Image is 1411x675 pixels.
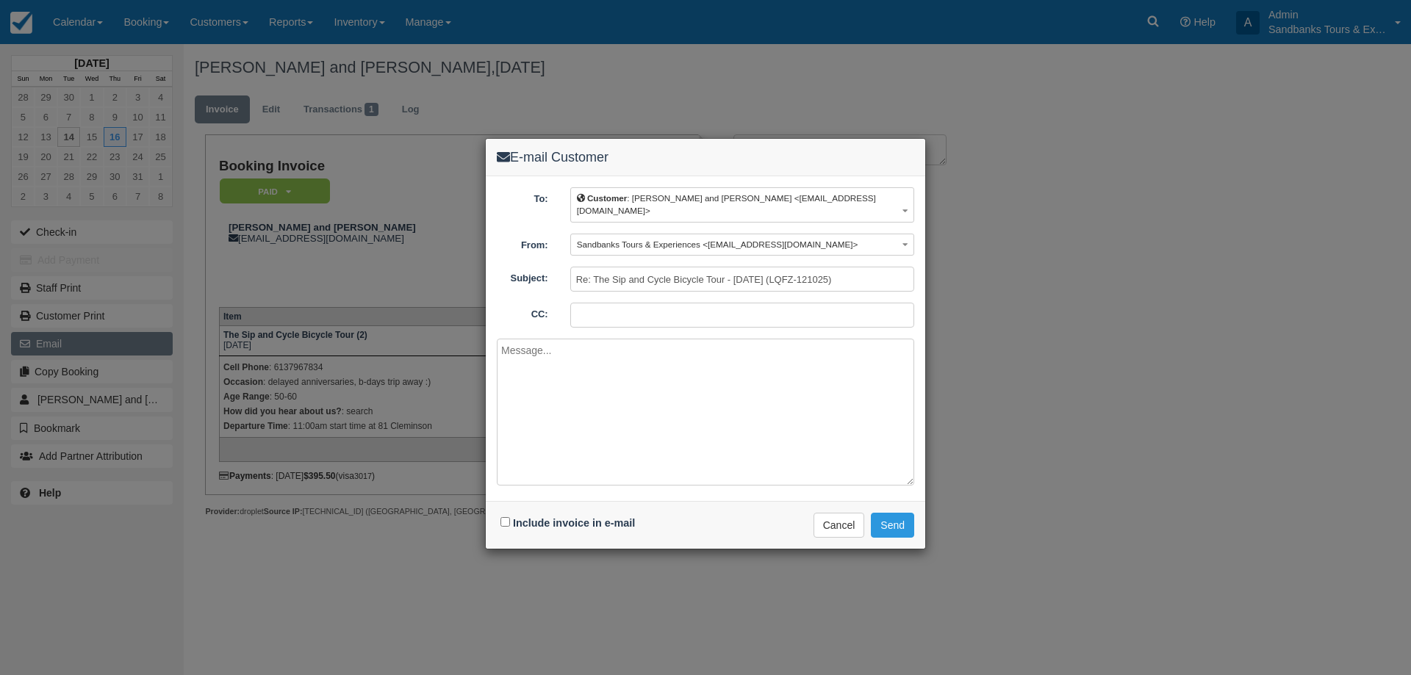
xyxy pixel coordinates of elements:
label: CC: [486,303,559,322]
button: Send [871,513,914,538]
span: Sandbanks Tours & Experiences <[EMAIL_ADDRESS][DOMAIN_NAME]> [577,239,858,249]
label: Subject: [486,267,559,286]
button: Customer: [PERSON_NAME] and [PERSON_NAME] <[EMAIL_ADDRESS][DOMAIN_NAME]> [570,187,914,222]
h4: E-mail Customer [497,150,914,165]
b: Customer [587,193,627,203]
label: Include invoice in e-mail [513,517,635,529]
button: Sandbanks Tours & Experiences <[EMAIL_ADDRESS][DOMAIN_NAME]> [570,234,914,256]
button: Cancel [814,513,865,538]
span: : [PERSON_NAME] and [PERSON_NAME] <[EMAIL_ADDRESS][DOMAIN_NAME]> [577,193,876,215]
label: From: [486,234,559,253]
label: To: [486,187,559,206]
